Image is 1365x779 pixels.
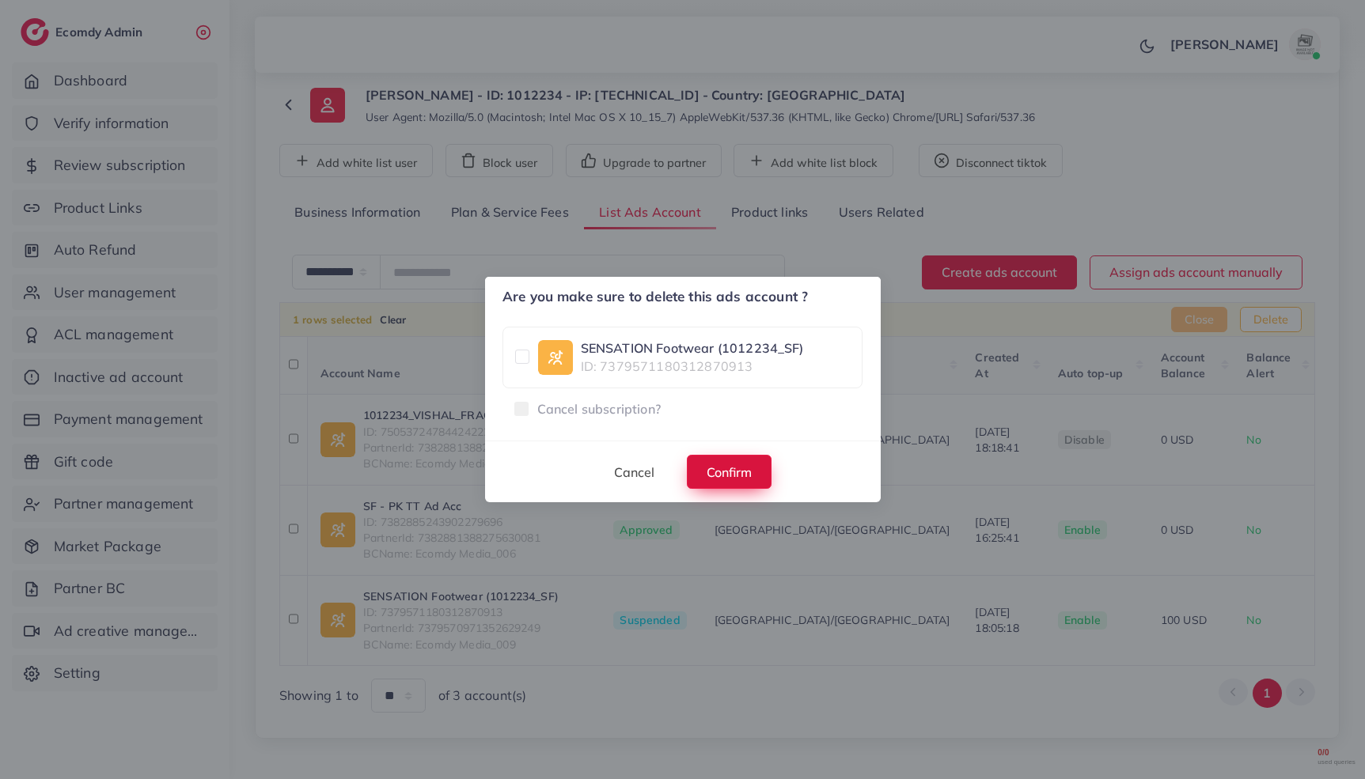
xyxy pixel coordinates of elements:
h5: Are you make sure to delete this ads account ? [502,287,808,307]
button: Cancel [594,455,674,489]
button: Confirm [687,455,772,489]
a: SENSATION Footwear (1012234_SF) [581,339,804,357]
span: Confirm [707,464,752,480]
span: Cancel subscription? [537,400,661,418]
img: ic-ad-info.7fc67b75.svg [538,340,573,375]
span: ID: 7379571180312870913 [581,357,804,376]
